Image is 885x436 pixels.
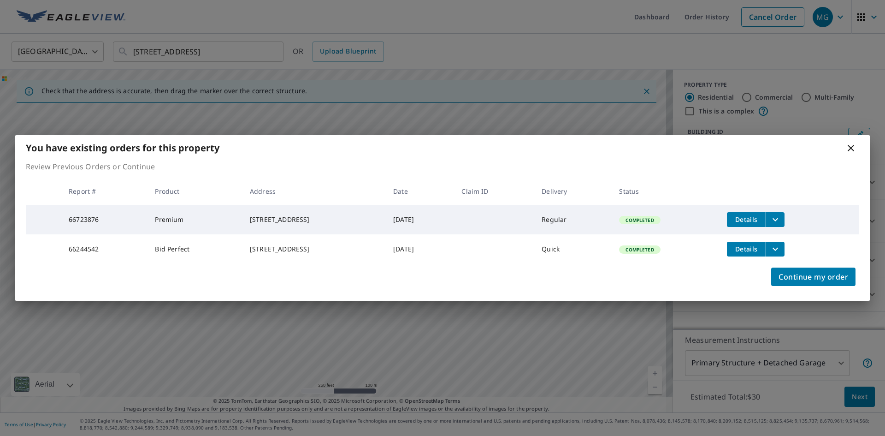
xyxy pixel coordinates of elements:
button: detailsBtn-66723876 [727,212,766,227]
th: Delivery [534,178,612,205]
td: 66723876 [61,205,147,234]
span: Details [732,245,760,253]
button: filesDropdownBtn-66244542 [766,242,785,257]
span: Continue my order [779,270,848,283]
button: detailsBtn-66244542 [727,242,766,257]
td: [DATE] [386,205,454,234]
th: Status [612,178,720,205]
span: Completed [620,246,659,253]
th: Date [386,178,454,205]
td: Premium [147,205,242,234]
td: Quick [534,234,612,264]
span: Details [732,215,760,224]
th: Product [147,178,242,205]
div: [STREET_ADDRESS] [250,245,378,254]
button: filesDropdownBtn-66723876 [766,212,785,227]
div: [STREET_ADDRESS] [250,215,378,224]
td: Regular [534,205,612,234]
th: Address [242,178,386,205]
p: Review Previous Orders or Continue [26,161,859,172]
th: Claim ID [454,178,534,205]
button: Continue my order [771,268,855,286]
b: You have existing orders for this property [26,142,219,154]
th: Report # [61,178,147,205]
td: [DATE] [386,234,454,264]
td: 66244542 [61,234,147,264]
span: Completed [620,217,659,223]
td: Bid Perfect [147,234,242,264]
